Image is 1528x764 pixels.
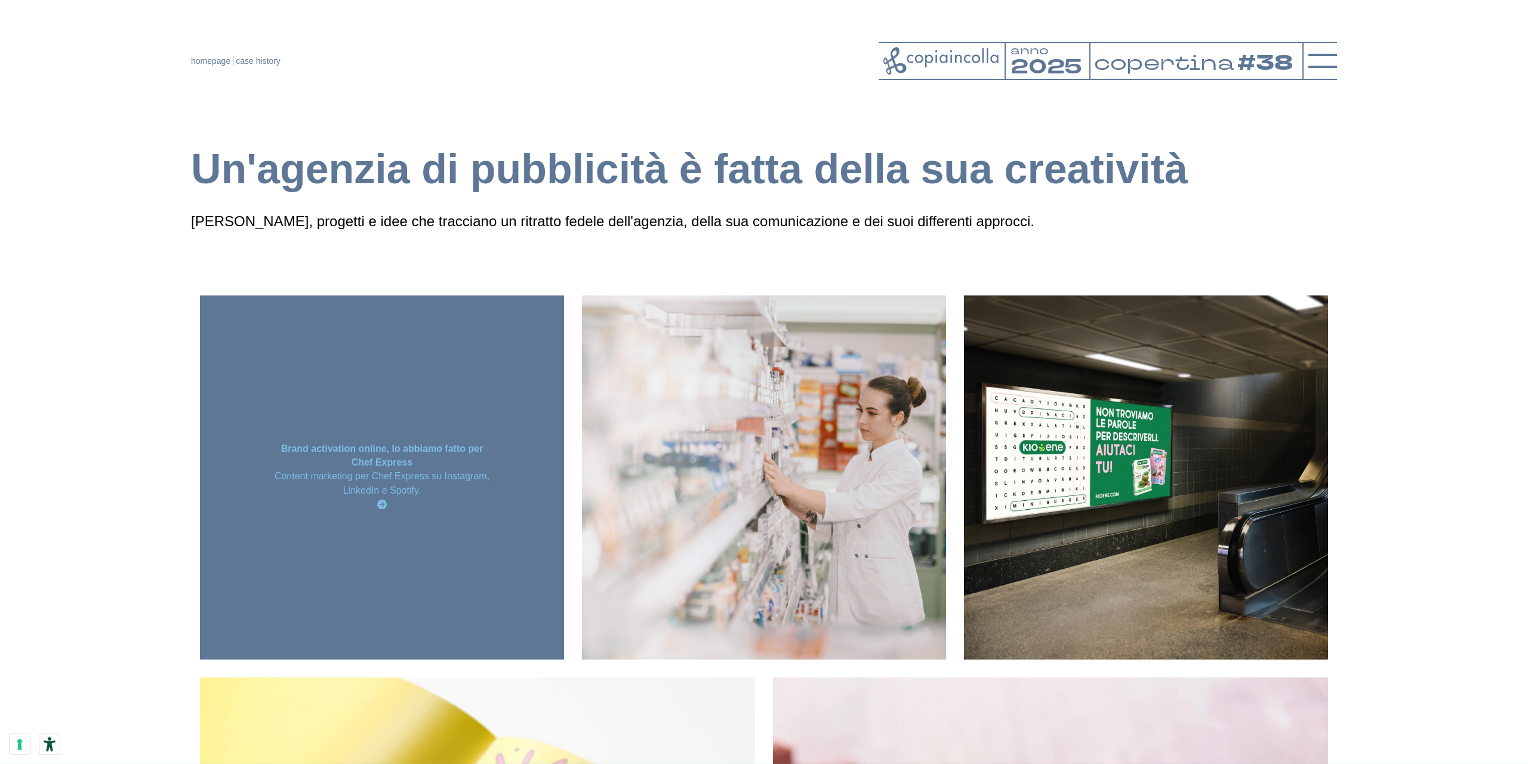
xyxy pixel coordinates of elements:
tspan: anno [1011,42,1049,58]
h1: Un'agenzia di pubblicità è fatta della sua creatività [191,143,1337,196]
p: Content marketing per Chef Express su Instagram, LinkedIn e Spotify. [273,469,491,498]
tspan: copertina [1094,49,1236,77]
span: case history [236,56,281,66]
a: homepage [191,56,230,66]
p: [PERSON_NAME], progetti e idee che tracciano un ritratto fedele dell'agenzia, della sua comunicaz... [191,210,1337,233]
button: Strumenti di accessibilità [39,734,60,754]
a: Brand activation online, lo abbiamo fatto per Chef Express Content marketing per Chef Express su ... [200,295,564,660]
strong: Brand activation online, lo abbiamo fatto per Chef Express [281,443,483,467]
tspan: 2025 [1011,53,1083,81]
tspan: #38 [1240,49,1296,79]
button: Le tue preferenze relative al consenso per le tecnologie di tracciamento [10,734,30,754]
